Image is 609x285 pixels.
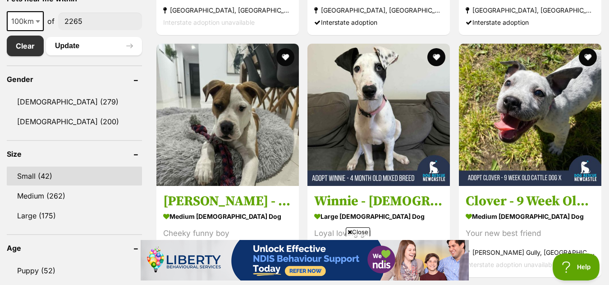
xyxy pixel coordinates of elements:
h3: [PERSON_NAME] - [DEMOGRAPHIC_DATA] American Bulldog X [163,193,292,210]
span: Close [346,227,370,236]
a: Clear [7,36,44,56]
strong: [GEOGRAPHIC_DATA], [GEOGRAPHIC_DATA] [466,4,595,16]
a: [PERSON_NAME] - [DEMOGRAPHIC_DATA] American Bulldog X medium [DEMOGRAPHIC_DATA] Dog Cheeky funny ... [156,186,299,277]
strong: [GEOGRAPHIC_DATA], [GEOGRAPHIC_DATA] [163,4,292,16]
span: Interstate adoption unavailable [163,18,255,26]
img: Clover - 9 Week Old Cattle Dog X - Australian Cattle Dog [459,44,601,186]
iframe: Help Scout Beacon - Open [553,253,600,280]
button: favourite [579,48,597,66]
button: Update [46,37,142,55]
span: of [47,16,55,27]
header: Gender [7,75,142,83]
strong: [GEOGRAPHIC_DATA], [GEOGRAPHIC_DATA] [314,4,443,16]
strong: [PERSON_NAME] Gully, [GEOGRAPHIC_DATA] [466,246,595,258]
img: Winnie - 4 Month Old Mixed Breed - Mixed breed Dog [307,44,450,186]
strong: medium [DEMOGRAPHIC_DATA] Dog [163,210,292,223]
img: Marty - 6 Month Old American Bulldog X - American Bulldog [156,44,299,186]
div: Loyal loving girl [314,227,443,240]
button: favourite [428,48,446,66]
header: Size [7,150,142,158]
a: Winnie - [DEMOGRAPHIC_DATA] Mixed Breed large [DEMOGRAPHIC_DATA] Dog Loyal loving girl [GEOGRAPHI... [307,186,450,277]
strong: medium [DEMOGRAPHIC_DATA] Dog [466,210,595,223]
div: Interstate adoption [314,16,443,28]
a: Medium (262) [7,186,142,205]
span: 100km [8,15,43,27]
a: [DEMOGRAPHIC_DATA] (200) [7,112,142,131]
header: Age [7,244,142,252]
div: Interstate adoption [466,16,595,28]
span: 100km [7,11,44,31]
input: postcode [58,13,142,30]
a: [DEMOGRAPHIC_DATA] (279) [7,92,142,111]
div: Your new best friend [466,227,595,240]
a: Small (42) [7,167,142,185]
span: Interstate adoption unavailable [466,261,557,268]
a: Puppy (52) [7,261,142,280]
iframe: Advertisement [141,240,469,280]
div: Cheeky funny boy [163,227,292,240]
button: favourite [276,48,294,66]
a: Clover - 9 Week Old Cattle Dog X medium [DEMOGRAPHIC_DATA] Dog Your new best friend [PERSON_NAME]... [459,186,601,277]
a: Large (175) [7,206,142,225]
h3: Winnie - [DEMOGRAPHIC_DATA] Mixed Breed [314,193,443,210]
strong: large [DEMOGRAPHIC_DATA] Dog [314,210,443,223]
h3: Clover - 9 Week Old Cattle Dog X [466,193,595,210]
